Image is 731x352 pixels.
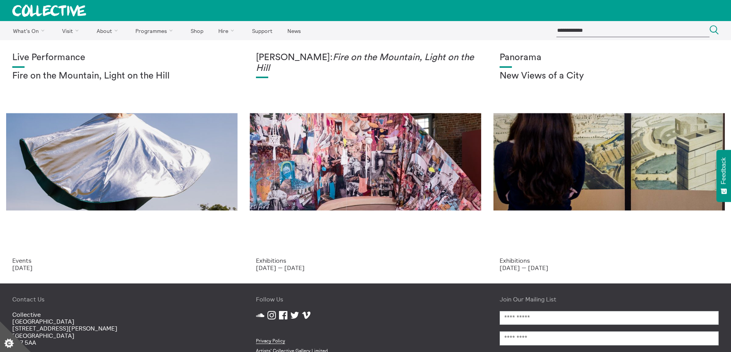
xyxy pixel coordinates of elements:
p: [DATE] [12,264,231,271]
a: Collective Panorama June 2025 small file 8 Panorama New Views of a City Exhibitions [DATE] — [DATE] [487,40,731,283]
em: Fire on the Mountain, Light on the Hill [256,53,474,73]
a: News [281,21,307,40]
a: Privacy Policy [256,338,285,344]
a: Hire [212,21,244,40]
h4: Contact Us [12,296,231,303]
a: Visit [56,21,89,40]
h2: New Views of a City [500,71,719,82]
h2: Fire on the Mountain, Light on the Hill [12,71,231,82]
p: [DATE] — [DATE] [256,264,475,271]
h4: Join Our Mailing List [500,296,719,303]
a: Shop [184,21,210,40]
span: Feedback [720,157,727,184]
p: [DATE] — [DATE] [500,264,719,271]
p: Events [12,257,231,264]
h4: Follow Us [256,296,475,303]
p: Collective [GEOGRAPHIC_DATA] [STREET_ADDRESS][PERSON_NAME] [GEOGRAPHIC_DATA] EH7 5AA [12,311,231,346]
a: Support [245,21,279,40]
p: Exhibitions [256,257,475,264]
button: Feedback - Show survey [716,150,731,202]
h1: [PERSON_NAME]: [256,52,475,74]
h1: Panorama [500,52,719,63]
p: Exhibitions [500,257,719,264]
a: Programmes [129,21,183,40]
h1: Live Performance [12,52,231,63]
a: About [90,21,127,40]
a: Photo: Eoin Carey [PERSON_NAME]:Fire on the Mountain, Light on the Hill Exhibitions [DATE] — [DATE] [244,40,487,283]
a: What's On [6,21,54,40]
